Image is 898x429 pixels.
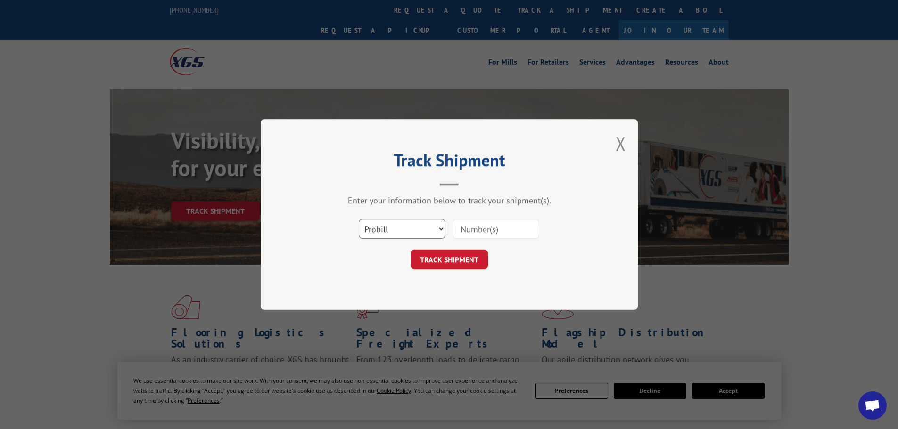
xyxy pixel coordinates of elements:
[858,391,887,420] div: Open chat
[308,195,591,206] div: Enter your information below to track your shipment(s).
[616,131,626,156] button: Close modal
[411,250,488,269] button: TRACK SHIPMENT
[308,154,591,171] h2: Track Shipment
[453,219,539,239] input: Number(s)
